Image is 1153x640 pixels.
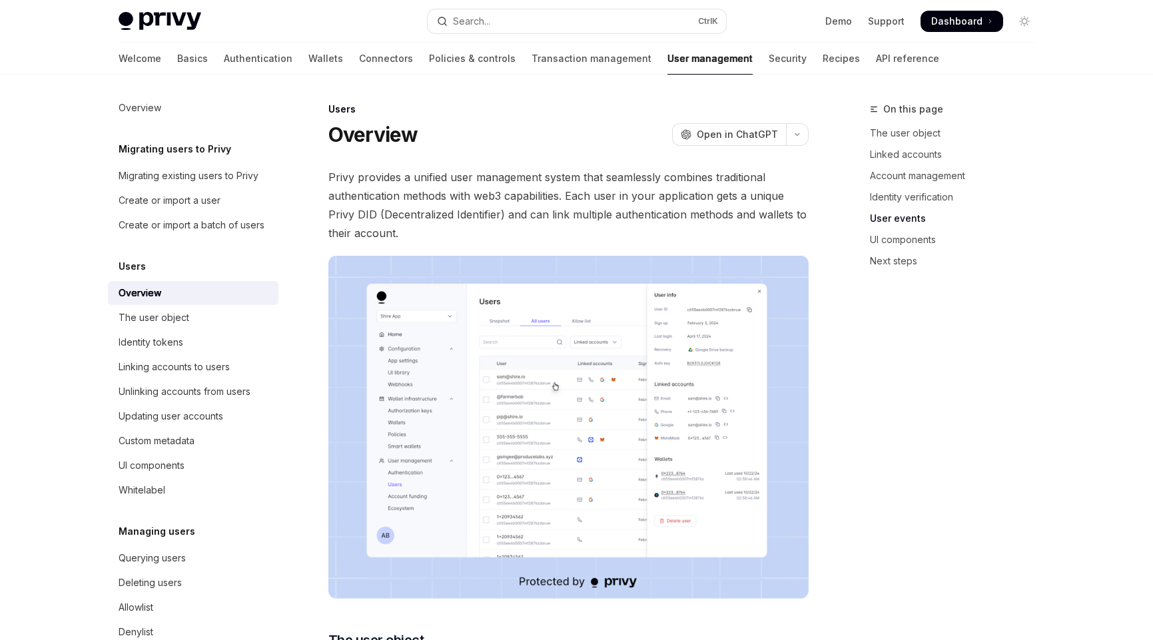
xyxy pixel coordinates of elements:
a: API reference [876,43,939,75]
button: Toggle dark mode [1014,11,1035,32]
div: UI components [119,458,185,474]
a: Create or import a user [108,188,278,212]
a: Allowlist [108,595,278,619]
div: Querying users [119,550,186,566]
a: Create or import a batch of users [108,213,278,237]
div: Create or import a user [119,192,220,208]
a: Security [769,43,807,75]
button: Open in ChatGPT [672,123,786,146]
div: Custom metadata [119,433,194,449]
a: Wallets [308,43,343,75]
div: Overview [119,100,161,116]
span: Privy provides a unified user management system that seamlessly combines traditional authenticati... [328,168,809,242]
a: User management [667,43,753,75]
div: Linking accounts to users [119,359,230,375]
a: Querying users [108,546,278,570]
a: Next steps [870,250,1046,272]
a: Migrating existing users to Privy [108,164,278,188]
div: Create or import a batch of users [119,217,264,233]
a: UI components [108,454,278,478]
button: Open search [428,9,726,33]
span: Ctrl K [698,16,718,27]
h5: Users [119,258,146,274]
a: Support [868,15,905,28]
div: Whitelabel [119,482,165,498]
a: Deleting users [108,571,278,595]
a: UI components [870,229,1046,250]
div: Identity tokens [119,334,183,350]
a: Recipes [823,43,860,75]
a: Dashboard [921,11,1003,32]
div: Search... [453,13,490,29]
span: Open in ChatGPT [697,128,778,141]
a: The user object [108,306,278,330]
div: Allowlist [119,599,153,615]
a: Linked accounts [870,144,1046,165]
a: Connectors [359,43,413,75]
div: Migrating existing users to Privy [119,168,258,184]
div: Overview [119,285,161,301]
div: Denylist [119,624,153,640]
span: On this page [883,101,943,117]
a: Account management [870,165,1046,186]
a: User events [870,208,1046,229]
a: Demo [825,15,852,28]
a: Policies & controls [429,43,516,75]
a: Updating user accounts [108,404,278,428]
img: light logo [119,12,201,31]
a: Welcome [119,43,161,75]
div: Updating user accounts [119,408,223,424]
span: Dashboard [931,15,982,28]
a: Authentication [224,43,292,75]
a: Unlinking accounts from users [108,380,278,404]
a: Overview [108,281,278,305]
a: Overview [108,96,278,120]
a: Identity tokens [108,330,278,354]
a: Custom metadata [108,429,278,453]
a: The user object [870,123,1046,144]
a: Basics [177,43,208,75]
h5: Managing users [119,523,195,539]
div: Deleting users [119,575,182,591]
div: Unlinking accounts from users [119,384,250,400]
h5: Migrating users to Privy [119,141,231,157]
img: images/Users2.png [328,256,809,599]
a: Transaction management [532,43,651,75]
a: Identity verification [870,186,1046,208]
a: Linking accounts to users [108,355,278,379]
h1: Overview [328,123,418,147]
div: The user object [119,310,189,326]
div: Users [328,103,809,116]
a: Whitelabel [108,478,278,502]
